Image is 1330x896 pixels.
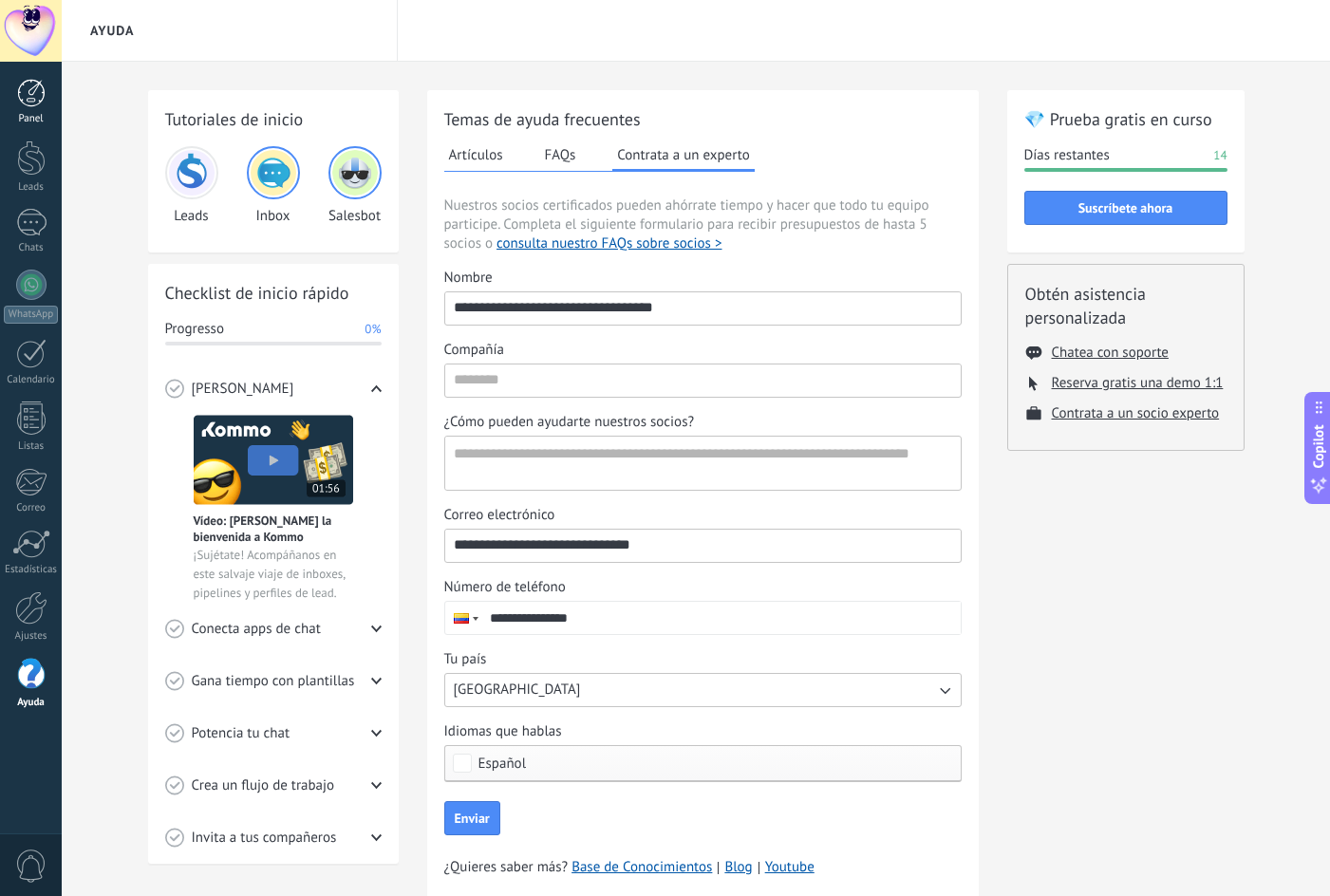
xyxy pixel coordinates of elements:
[328,146,382,225] div: Salesbot
[194,546,353,603] span: ¡Sujétate! Acompáñanos en este salvaje viaje de inboxes, pipelines y perfiles de lead.
[4,242,59,254] div: Chats
[192,620,321,639] span: Conecta apps de chat
[444,722,562,741] span: Idiomas que hablas
[1052,344,1169,362] button: Chatea con soporte
[481,602,961,634] input: Número de teléfono
[444,196,962,253] span: Nuestros socios certificados pueden ahórrate tiempo y hacer que todo tu equipo participe. Complet...
[444,107,962,131] h2: Temas de ayuda frecuentes
[444,858,815,877] span: ¿Quieres saber más?
[444,650,487,669] span: Tu país
[1024,191,1227,225] button: Suscríbete ahora
[445,364,961,395] input: Compañía
[724,858,752,877] a: Blog
[444,801,500,835] button: Enviar
[1024,107,1227,131] h2: 💎 Prueba gratis en curso
[1024,146,1110,165] span: Días restantes
[4,113,59,125] div: Panel
[4,181,59,194] div: Leads
[1052,404,1220,422] button: Contrata a un socio experto
[192,380,294,399] span: [PERSON_NAME]
[247,146,300,225] div: Inbox
[445,602,481,634] div: Colombia: + 57
[165,107,382,131] h2: Tutoriales de inicio
[444,506,555,525] span: Correo electrónico
[165,146,218,225] div: Leads
[165,320,224,339] span: Progresso
[445,437,957,490] textarea: ¿Cómo pueden ayudarte nuestros socios?
[4,440,59,453] div: Listas
[192,776,335,795] span: Crea un flujo de trabajo
[444,140,508,169] button: Artículos
[454,681,581,700] span: [GEOGRAPHIC_DATA]
[496,234,721,253] button: consulta nuestro FAQs sobre socios >
[540,140,581,169] button: FAQs
[445,292,961,323] input: Nombre
[192,724,290,743] span: Potencia tu chat
[4,502,59,514] div: Correo
[4,306,58,324] div: WhatsApp
[4,564,59,576] div: Estadísticas
[1309,425,1328,469] span: Copilot
[194,415,353,505] img: Meet video
[192,672,355,691] span: Gana tiempo con plantillas
[571,858,712,877] a: Base de Conocimientos
[444,673,962,707] button: Tu país
[444,413,695,432] span: ¿Cómo pueden ayudarte nuestros socios?
[4,374,59,386] div: Calendario
[4,697,59,709] div: Ayuda
[612,140,754,172] button: Contrata a un experto
[365,320,381,339] span: 0%
[1078,201,1173,215] span: Suscríbete ahora
[1052,374,1224,392] button: Reserva gratis una demo 1:1
[4,630,59,643] div: Ajustes
[444,269,493,288] span: Nombre
[444,341,504,360] span: Compañía
[1213,146,1227,165] span: 14
[444,578,566,597] span: Número de teléfono
[194,513,353,545] span: Vídeo: [PERSON_NAME] la bienvenida a Kommo
[1025,282,1227,329] h2: Obtén asistencia personalizada
[455,812,490,825] span: Enviar
[765,858,815,876] a: Youtube
[165,281,382,305] h2: Checklist de inicio rápido
[445,530,961,560] input: Correo electrónico
[192,829,337,848] span: Invita a tus compañeros
[478,756,527,771] span: Español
